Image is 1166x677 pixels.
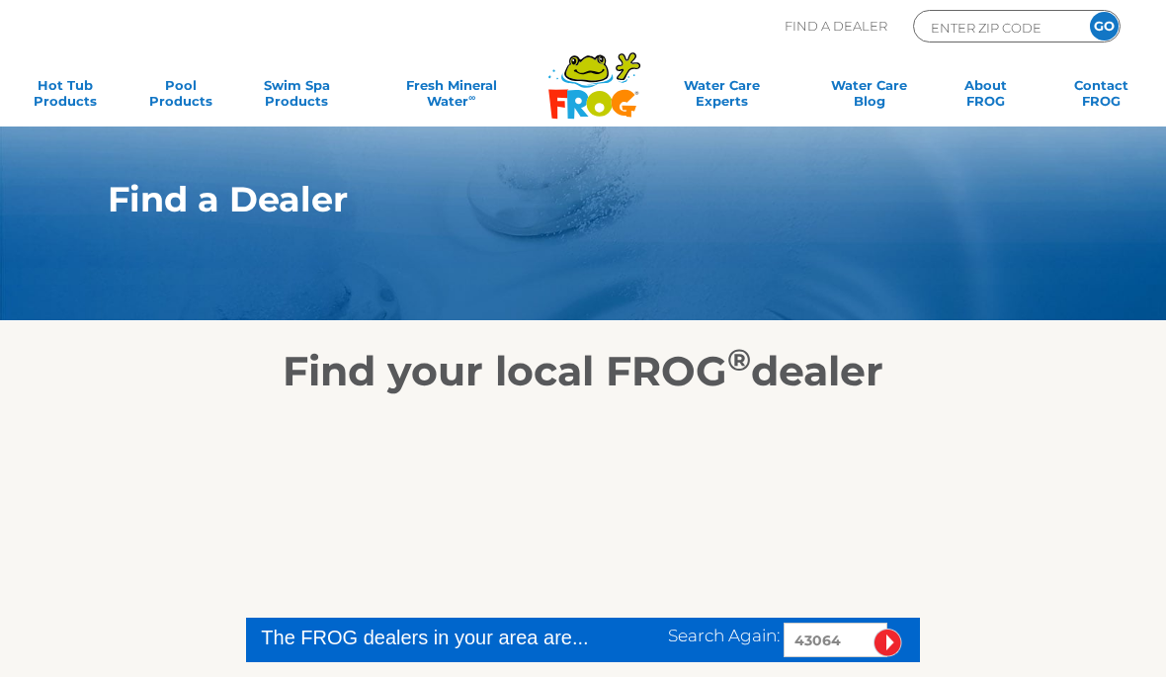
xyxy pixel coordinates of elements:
[1090,12,1119,41] input: GO
[108,180,987,219] h1: Find a Dealer
[252,77,342,117] a: Swim SpaProducts
[1056,77,1146,117] a: ContactFROG
[727,341,751,379] sup: ®
[941,77,1031,117] a: AboutFROG
[824,77,914,117] a: Water CareBlog
[645,77,798,117] a: Water CareExperts
[468,92,475,103] sup: ∞
[368,77,536,117] a: Fresh MineralWater∞
[874,629,902,657] input: Submit
[929,16,1062,39] input: Zip Code Form
[20,77,110,117] a: Hot TubProducts
[78,346,1088,395] h2: Find your local FROG dealer
[261,623,590,652] div: The FROG dealers in your area are...
[668,626,780,645] span: Search Again:
[785,10,887,42] p: Find A Dealer
[135,77,225,117] a: PoolProducts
